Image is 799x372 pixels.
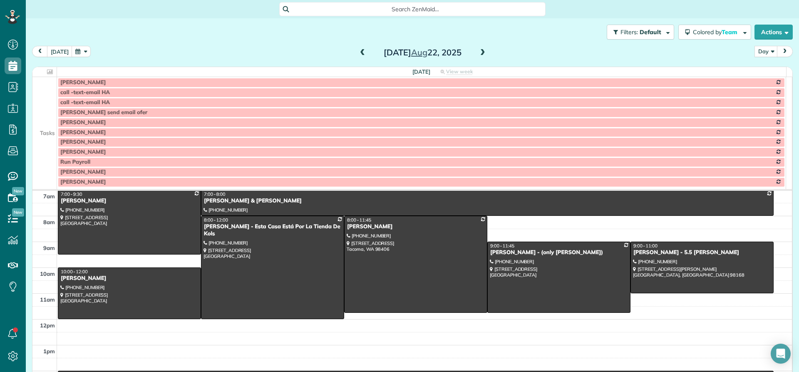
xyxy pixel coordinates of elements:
span: 8am [43,219,55,225]
span: Aug [411,47,427,57]
h2: [DATE] 22, 2025 [370,48,474,57]
span: 8:00 - 11:45 [347,217,371,223]
span: 10am [40,270,55,277]
span: [DATE] [412,68,430,75]
button: Actions [754,25,793,40]
span: 8:00 - 12:00 [204,217,228,223]
button: Filters: Default [607,25,674,40]
a: Filters: Default [603,25,674,40]
span: 9am [43,245,55,251]
span: [PERSON_NAME] [60,149,106,155]
span: [PERSON_NAME] [60,169,106,175]
div: [PERSON_NAME] [60,275,199,282]
span: [PERSON_NAME] [60,129,106,136]
span: 1pm [43,348,55,355]
span: Team [722,28,739,36]
span: [PERSON_NAME] [60,179,106,185]
button: Day [754,46,778,57]
span: New [12,208,24,217]
div: [PERSON_NAME] - Esta Casa Está Por La Tienda De Kols [203,223,342,237]
button: [DATE] [47,46,72,57]
div: [PERSON_NAME] & [PERSON_NAME] [203,197,771,205]
span: Run Payroll [60,159,90,165]
div: Open Intercom Messenger [771,344,791,364]
span: [PERSON_NAME] [60,119,106,126]
span: 11am [40,296,55,303]
span: Colored by [693,28,740,36]
span: call -text-email HA [60,89,110,96]
span: 9:00 - 11:45 [490,243,514,249]
span: Filters: [620,28,638,36]
span: 10:00 - 12:00 [61,269,88,275]
span: [PERSON_NAME] [60,79,106,86]
div: [PERSON_NAME] - (only [PERSON_NAME]) [490,249,628,256]
span: call -text-email HA [60,99,110,106]
button: prev [32,46,48,57]
span: [PERSON_NAME] [60,139,106,145]
span: View week [446,68,473,75]
span: 7:00 - 9:30 [61,191,82,197]
div: [PERSON_NAME] [60,197,199,205]
span: 9:00 - 11:00 [633,243,658,249]
span: 7:00 - 8:00 [204,191,226,197]
span: 12pm [40,322,55,329]
button: next [777,46,793,57]
span: Default [640,28,662,36]
button: Colored byTeam [678,25,751,40]
div: [PERSON_NAME] [347,223,485,230]
span: [PERSON_NAME] send email ofer [60,109,147,116]
span: 7am [43,193,55,200]
span: New [12,187,24,195]
div: [PERSON_NAME] - 5.5 [PERSON_NAME] [633,249,771,256]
